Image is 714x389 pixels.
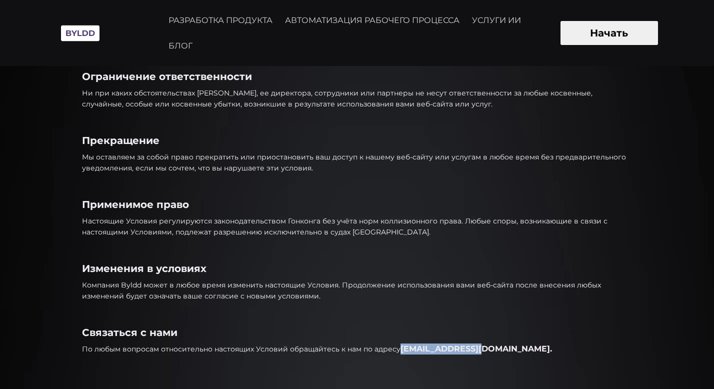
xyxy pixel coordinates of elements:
[82,326,177,338] font: Связаться с нами
[590,27,628,39] font: Начать
[168,41,192,50] font: БЛОГ
[82,262,206,274] font: Изменения в условиях
[82,88,592,108] font: Ни при каких обстоятельствах [PERSON_NAME], ее директора, сотрудники или партнеры не несут ответс...
[168,15,272,25] font: РАЗРАБОТКА ПРОДУКТА
[82,198,189,210] font: Применимое право
[82,216,607,236] font: Настоящие Условия регулируются законодательством Гонконга без учёта норм коллизионного права. Люб...
[285,15,459,25] font: АВТОМАТИЗАЦИЯ РАБОЧЕГО ПРОЦЕССА
[82,280,601,300] font: Компания Byldd может в любое время изменить настоящие Условия. Продолжение использования вами веб...
[472,15,521,25] font: УСЛУГИ ИИ
[279,8,465,33] a: АВТОМАТИЗАЦИЯ РАБОЧЕГО ПРОЦЕССА
[466,8,527,33] a: УСЛУГИ ИИ
[560,21,658,45] button: Начать
[400,344,552,353] font: [EMAIL_ADDRESS][DOMAIN_NAME].
[82,134,159,146] font: Прекращение
[56,19,104,47] img: Byldd — компания по разработке продуктов
[82,344,400,353] font: По любым вопросам относительно настоящих Условий обращайтесь к нам по адресу
[162,33,198,58] a: БЛОГ
[82,70,252,82] font: Ограничение ответственности
[82,152,626,172] font: Мы оставляем за собой право прекратить или приостановить ваш доступ к нашему веб-сайту или услуга...
[162,8,278,33] a: РАЗРАБОТКА ПРОДУКТА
